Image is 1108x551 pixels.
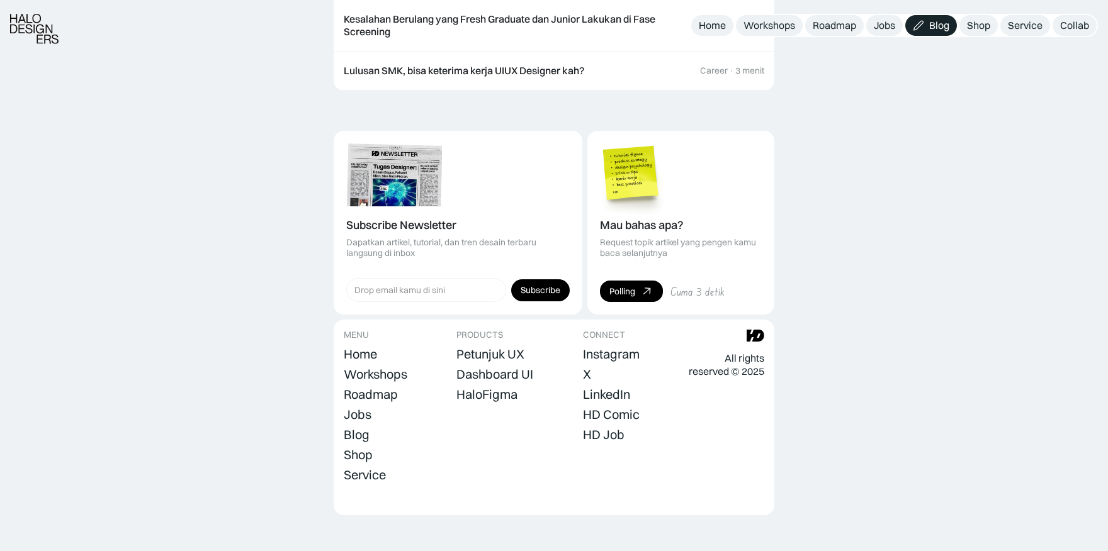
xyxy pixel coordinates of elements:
[583,345,640,363] a: Instagram
[456,386,517,403] a: HaloFigma
[805,15,864,36] a: Roadmap
[1008,19,1043,32] div: Service
[344,347,377,362] div: Home
[691,15,733,36] a: Home
[699,19,726,32] div: Home
[583,347,640,362] div: Instagram
[346,237,570,259] div: Dapatkan artikel, tutorial, dan tren desain terbaru langsung di inbox
[456,367,533,382] div: Dashboard UI
[967,19,990,32] div: Shop
[905,15,957,36] a: Blog
[583,406,640,423] a: HD Comic
[344,330,369,340] div: MENU
[1060,19,1089,32] div: Collab
[813,19,856,32] div: Roadmap
[583,367,591,382] div: X
[583,426,625,443] a: HD Job
[583,387,630,402] div: LinkedIn
[344,447,373,462] div: Shop
[344,446,373,464] a: Shop
[583,330,625,340] div: CONNECT
[743,19,795,32] div: Workshops
[929,19,949,32] div: Blog
[583,365,591,383] a: X
[600,281,663,302] a: Polling
[344,406,371,423] a: Jobs
[700,65,728,76] div: Career
[344,427,370,442] div: Blog
[344,367,407,382] div: Workshops
[344,64,584,77] div: Lulusan SMK, bisa keterima kerja UIUX Designer kah?
[866,15,903,36] a: Jobs
[583,427,625,442] div: HD Job
[456,365,533,383] a: Dashboard UI
[456,345,524,363] a: Petunjuk UX
[344,426,370,443] a: Blog
[344,407,371,422] div: Jobs
[344,13,687,39] div: Kesalahan Berulang yang Fresh Graduate dan Junior Lakukan di Fase Screening
[334,52,774,91] a: Lulusan SMK, bisa keterima kerja UIUX Designer kah?Career·3 menit
[344,345,377,363] a: Home
[729,65,734,76] div: ·
[670,285,725,298] div: Cuma 3 detik
[600,219,684,232] div: Mau bahas apa?
[1000,15,1050,36] a: Service
[689,352,764,378] div: All rights reserved © 2025
[456,330,503,340] div: PRODUCTS
[346,278,570,302] form: Form Subscription
[456,387,517,402] div: HaloFigma
[874,19,895,32] div: Jobs
[346,278,506,302] input: Drop email kamu di sini
[959,15,998,36] a: Shop
[609,286,635,297] div: Polling
[600,237,762,259] div: Request topik artikel yang pengen kamu baca selanjutnya
[344,387,398,402] div: Roadmap
[511,279,570,301] input: Subscribe
[456,347,524,362] div: Petunjuk UX
[344,466,386,484] a: Service
[344,365,407,383] a: Workshops
[344,386,398,403] a: Roadmap
[736,15,803,36] a: Workshops
[1053,15,1097,36] a: Collab
[583,386,630,403] a: LinkedIn
[346,219,456,232] div: Subscribe Newsletter
[583,407,640,422] div: HD Comic
[344,467,386,482] div: Service
[735,65,764,76] div: 3 menit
